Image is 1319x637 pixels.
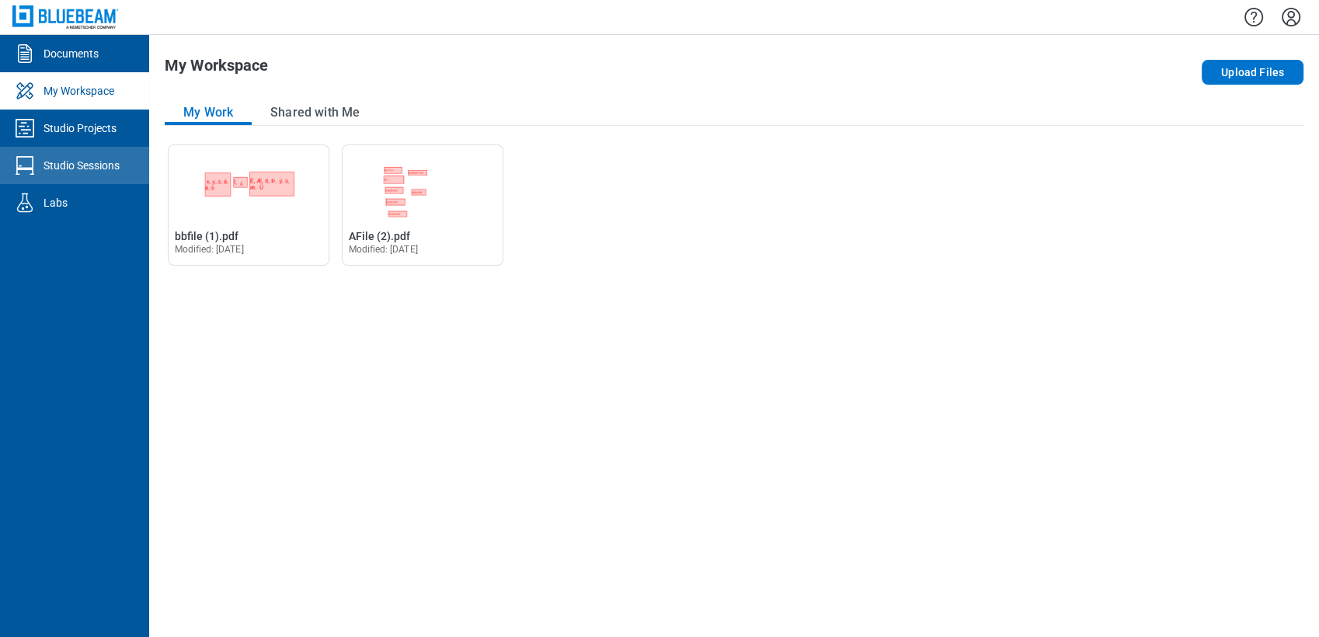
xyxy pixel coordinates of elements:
span: bbfile (1).pdf [175,230,238,242]
div: Open AFile (2).pdf in Editor [342,144,503,266]
button: Upload Files [1202,60,1303,85]
button: My Work [165,100,252,125]
button: Shared with Me [252,100,378,125]
div: Studio Sessions [44,158,120,173]
div: Studio Projects [44,120,117,136]
img: bbfile (1).pdf [169,145,329,220]
span: Modified: [DATE] [175,244,244,255]
svg: My Workspace [12,78,37,103]
svg: Studio Sessions [12,153,37,178]
div: Documents [44,46,99,61]
div: Labs [44,195,68,211]
h1: My Workspace [165,57,268,82]
svg: Documents [12,41,37,66]
button: Settings [1279,4,1303,30]
svg: Labs [12,190,37,215]
div: Open bbfile (1).pdf in Editor [168,144,329,266]
div: My Workspace [44,83,114,99]
span: Modified: [DATE] [349,244,418,255]
img: AFile (2).pdf [343,145,503,220]
span: AFile (2).pdf [349,230,410,242]
svg: Studio Projects [12,116,37,141]
img: Bluebeam, Inc. [12,5,118,28]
